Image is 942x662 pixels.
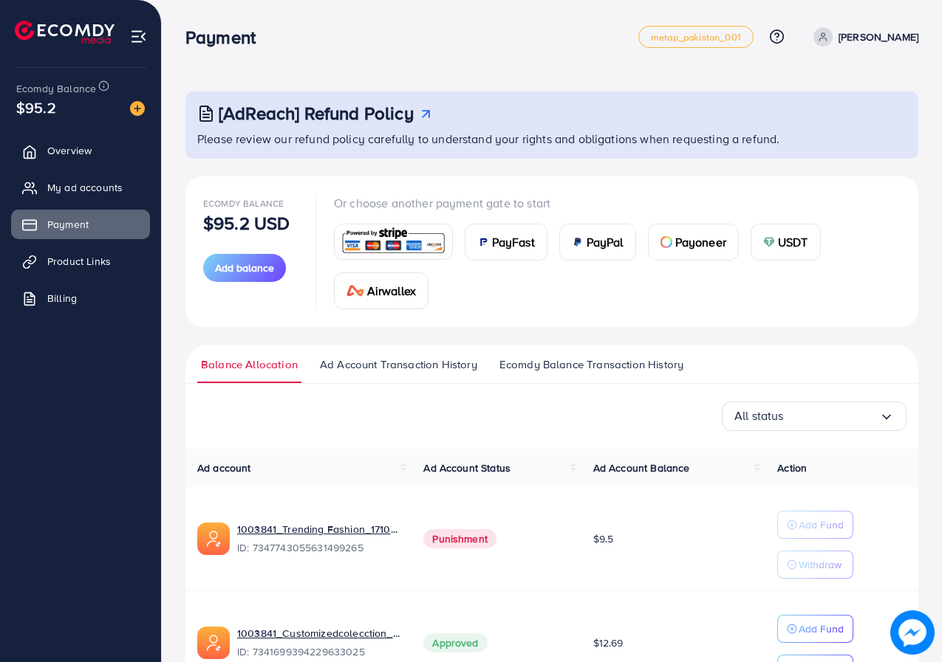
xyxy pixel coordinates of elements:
[572,236,584,248] img: card
[722,401,907,431] div: Search for option
[47,254,111,269] span: Product Links
[593,461,690,475] span: Ad Account Balance
[130,101,145,116] img: image
[11,210,150,239] a: Payment
[661,236,672,248] img: card
[890,610,935,655] img: image
[799,516,844,534] p: Add Fund
[477,236,489,248] img: card
[839,28,918,46] p: [PERSON_NAME]
[197,627,230,659] img: ic-ads-acc.e4c84228.svg
[347,285,364,297] img: card
[237,522,400,537] a: 1003841_Trending Fashion_1710779767967
[777,511,853,539] button: Add Fund
[215,261,274,275] span: Add balance
[201,356,298,373] span: Balance Allocation
[11,173,150,202] a: My ad accounts
[11,246,150,276] a: Product Links
[320,356,477,373] span: Ad Account Transaction History
[367,282,416,300] span: Airwallex
[11,136,150,165] a: Overview
[203,214,290,232] p: $95.2 USD
[16,97,56,118] span: $95.2
[16,81,96,96] span: Ecomdy Balance
[334,224,453,260] a: card
[237,626,400,660] div: <span class='underline'>1003841_Customizedcolecction_1709372613954</span></br>7341699394229633025
[130,28,147,45] img: menu
[799,620,844,638] p: Add Fund
[593,635,624,650] span: $12.69
[763,236,775,248] img: card
[339,226,448,258] img: card
[334,194,901,212] p: Or choose another payment gate to start
[47,217,89,232] span: Payment
[237,626,400,641] a: 1003841_Customizedcolecction_1709372613954
[593,531,614,546] span: $9.5
[237,644,400,659] span: ID: 7341699394229633025
[11,283,150,313] a: Billing
[777,615,853,643] button: Add Fund
[587,233,624,251] span: PayPal
[197,461,251,475] span: Ad account
[675,233,726,251] span: Payoneer
[237,540,400,555] span: ID: 7347743055631499265
[778,233,808,251] span: USDT
[808,27,918,46] a: [PERSON_NAME]
[492,233,535,251] span: PayFast
[197,130,909,148] p: Please review our refund policy carefully to understand your rights and obligations when requesti...
[237,522,400,556] div: <span class='underline'>1003841_Trending Fashion_1710779767967</span></br>7347743055631499265
[651,32,741,42] span: metap_pakistan_001
[777,551,853,579] button: Withdraw
[423,529,496,548] span: Punishment
[197,523,230,555] img: ic-ads-acc.e4c84228.svg
[185,27,267,48] h3: Payment
[15,21,115,44] img: logo
[219,103,414,124] h3: [AdReach] Refund Policy
[734,404,784,427] span: All status
[47,180,123,195] span: My ad accounts
[47,143,92,158] span: Overview
[334,272,429,309] a: cardAirwallex
[799,556,842,573] p: Withdraw
[203,197,284,210] span: Ecomdy Balance
[777,461,807,475] span: Action
[423,461,511,475] span: Ad Account Status
[648,224,739,261] a: cardPayoneer
[47,291,77,306] span: Billing
[751,224,821,261] a: cardUSDT
[559,224,636,261] a: cardPayPal
[638,26,754,48] a: metap_pakistan_001
[465,224,547,261] a: cardPayFast
[423,633,487,652] span: Approved
[784,404,879,427] input: Search for option
[203,254,286,282] button: Add balance
[499,356,683,373] span: Ecomdy Balance Transaction History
